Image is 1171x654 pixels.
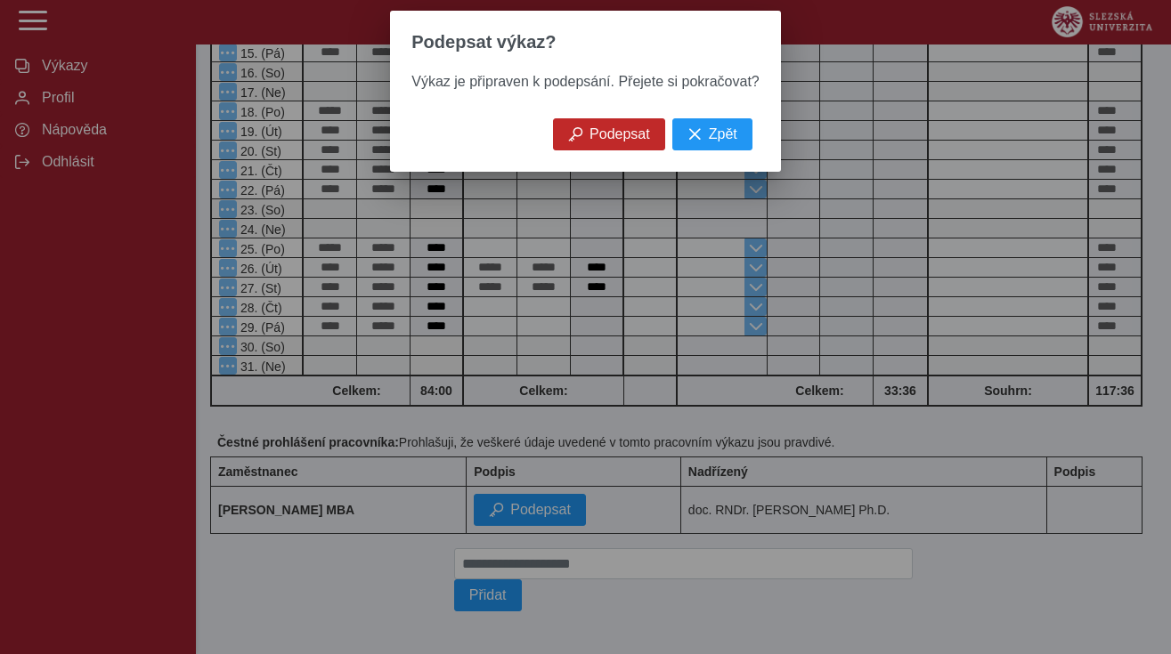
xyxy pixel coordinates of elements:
[411,32,556,52] span: Podepsat výkaz?
[553,118,665,150] button: Podepsat
[590,126,650,142] span: Podepsat
[709,126,737,142] span: Zpět
[411,74,759,89] span: Výkaz je připraven k podepsání. Přejete si pokračovat?
[672,118,752,150] button: Zpět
